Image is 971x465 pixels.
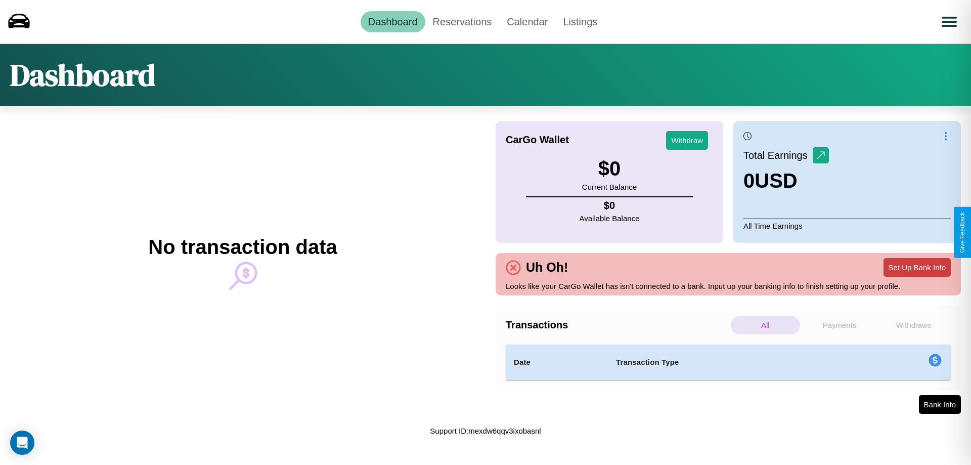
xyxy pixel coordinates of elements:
[743,170,829,192] h3: 0 USD
[580,212,640,225] p: Available Balance
[884,258,951,277] button: Set Up Bank Info
[521,260,573,275] h4: Uh Oh!
[425,11,500,32] a: Reservations
[430,424,541,438] p: Support ID: mexdw6qqv3ixobasnl
[506,279,951,293] p: Looks like your CarGo Wallet has isn't connected to a bank. Input up your banking info to finish ...
[616,356,846,368] h4: Transaction Type
[743,146,813,164] p: Total Earnings
[361,11,425,32] a: Dashboard
[10,431,34,455] div: Open Intercom Messenger
[506,319,728,331] h4: Transactions
[580,200,640,212] h4: $ 0
[666,131,708,150] button: Withdraw
[919,395,961,414] button: Bank Info
[582,180,637,194] p: Current Balance
[731,316,800,334] p: All
[10,54,155,96] h1: Dashboard
[506,134,569,146] h4: CarGo Wallet
[555,11,605,32] a: Listings
[148,236,337,259] h2: No transaction data
[514,356,600,368] h4: Date
[582,157,637,180] h3: $ 0
[959,212,966,253] div: Give Feedback
[743,219,951,233] p: All Time Earnings
[506,345,951,380] table: simple table
[499,11,555,32] a: Calendar
[879,316,948,334] p: Withdraws
[805,316,874,334] p: Payments
[935,8,963,36] button: Open menu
